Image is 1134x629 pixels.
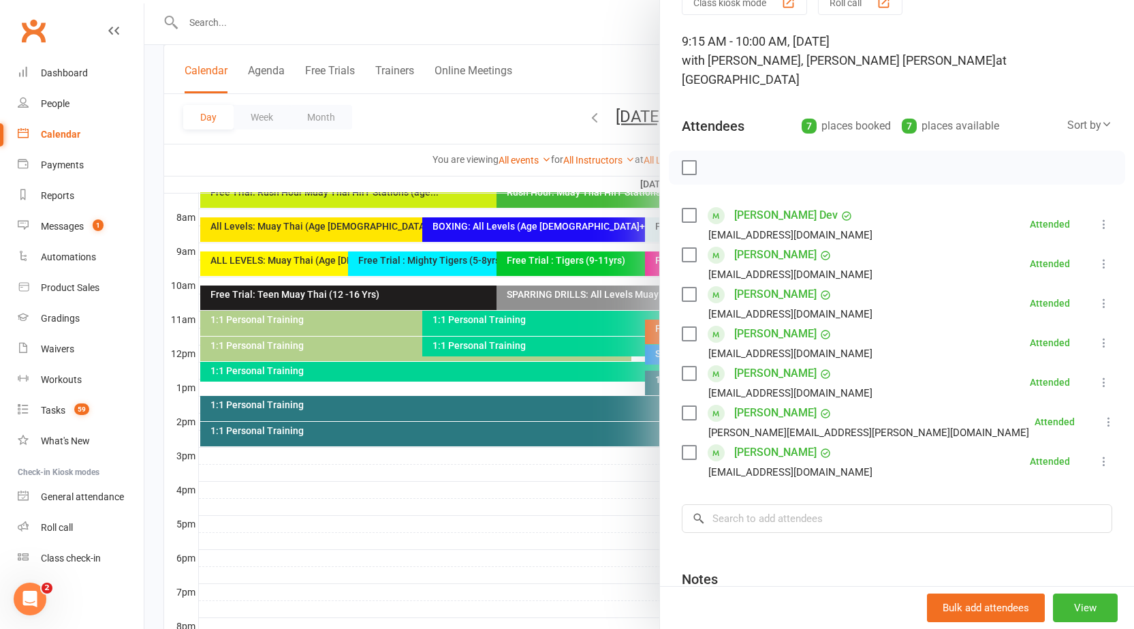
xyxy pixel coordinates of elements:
[41,129,80,140] div: Calendar
[734,204,838,226] a: [PERSON_NAME] Dev
[1067,117,1112,134] div: Sort by
[682,504,1112,533] input: Search to add attendees
[734,323,817,345] a: [PERSON_NAME]
[41,435,90,446] div: What's New
[1053,594,1118,622] button: View
[708,345,872,363] div: [EMAIL_ADDRESS][DOMAIN_NAME]
[802,119,817,134] div: 7
[734,283,817,305] a: [PERSON_NAME]
[41,553,101,564] div: Class check-in
[734,402,817,424] a: [PERSON_NAME]
[18,426,144,457] a: What's New
[902,119,917,134] div: 7
[41,374,82,385] div: Workouts
[18,512,144,543] a: Roll call
[1035,417,1075,427] div: Attended
[708,424,1029,442] div: [PERSON_NAME][EMAIL_ADDRESS][PERSON_NAME][DOMAIN_NAME]
[18,150,144,181] a: Payments
[41,98,69,109] div: People
[18,211,144,242] a: Messages 1
[41,491,124,502] div: General attendance
[18,395,144,426] a: Tasks 59
[41,67,88,78] div: Dashboard
[18,334,144,365] a: Waivers
[41,522,73,533] div: Roll call
[708,384,872,402] div: [EMAIL_ADDRESS][DOMAIN_NAME]
[18,58,144,89] a: Dashboard
[1030,298,1070,308] div: Attended
[41,343,74,354] div: Waivers
[708,305,872,323] div: [EMAIL_ADDRESS][DOMAIN_NAME]
[18,303,144,334] a: Gradings
[18,482,144,512] a: General attendance kiosk mode
[18,181,144,211] a: Reports
[902,117,999,136] div: places available
[41,221,84,232] div: Messages
[927,594,1045,622] button: Bulk add attendees
[18,273,144,303] a: Product Sales
[41,313,80,324] div: Gradings
[18,242,144,273] a: Automations
[41,405,65,416] div: Tasks
[1030,219,1070,229] div: Attended
[18,543,144,574] a: Class kiosk mode
[1030,378,1070,387] div: Attended
[93,219,104,231] span: 1
[682,53,996,67] span: with [PERSON_NAME], [PERSON_NAME] [PERSON_NAME]
[734,442,817,463] a: [PERSON_NAME]
[682,117,744,136] div: Attendees
[1030,259,1070,269] div: Attended
[41,159,84,170] div: Payments
[18,119,144,150] a: Calendar
[41,282,99,293] div: Product Sales
[802,117,891,136] div: places booked
[734,363,817,384] a: [PERSON_NAME]
[74,403,89,415] span: 59
[14,583,46,615] iframe: Intercom live chat
[18,365,144,395] a: Workouts
[682,570,718,589] div: Notes
[708,266,872,283] div: [EMAIL_ADDRESS][DOMAIN_NAME]
[16,14,50,48] a: Clubworx
[682,32,1112,89] div: 9:15 AM - 10:00 AM, [DATE]
[41,190,74,201] div: Reports
[41,251,96,262] div: Automations
[708,463,872,481] div: [EMAIL_ADDRESS][DOMAIN_NAME]
[42,583,52,594] span: 2
[708,226,872,244] div: [EMAIL_ADDRESS][DOMAIN_NAME]
[1030,338,1070,348] div: Attended
[18,89,144,119] a: People
[734,244,817,266] a: [PERSON_NAME]
[1030,457,1070,466] div: Attended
